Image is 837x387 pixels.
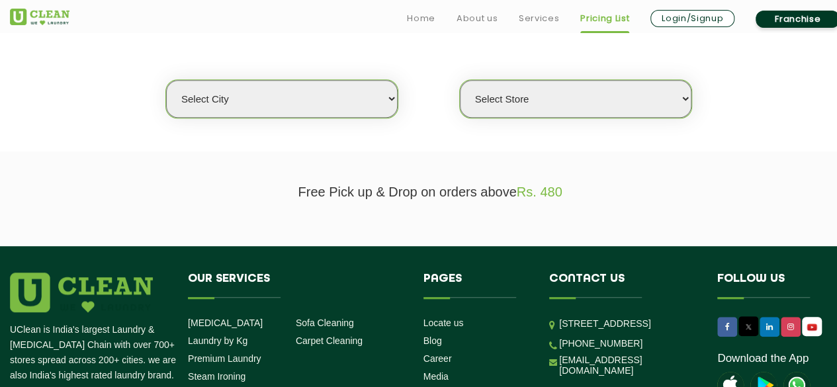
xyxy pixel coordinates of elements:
[188,335,247,346] a: Laundry by Kg
[803,320,820,334] img: UClean Laundry and Dry Cleaning
[10,273,153,312] img: logo.png
[717,352,809,365] a: Download the App
[517,185,562,199] span: Rs. 480
[457,11,498,26] a: About us
[580,11,629,26] a: Pricing List
[559,355,697,376] a: [EMAIL_ADDRESS][DOMAIN_NAME]
[188,371,245,382] a: Steam Ironing
[188,273,404,298] h4: Our Services
[519,11,559,26] a: Services
[10,322,178,383] p: UClean is India's largest Laundry & [MEDICAL_DATA] Chain with over 700+ stores spread across 200+...
[559,338,642,349] a: [PHONE_NUMBER]
[423,353,452,364] a: Career
[296,318,354,328] a: Sofa Cleaning
[423,318,464,328] a: Locate us
[717,273,834,298] h4: Follow us
[549,273,697,298] h4: Contact us
[650,10,734,27] a: Login/Signup
[188,318,263,328] a: [MEDICAL_DATA]
[407,11,435,26] a: Home
[559,316,697,331] p: [STREET_ADDRESS]
[423,273,530,298] h4: Pages
[188,353,261,364] a: Premium Laundry
[10,9,69,25] img: UClean Laundry and Dry Cleaning
[296,335,363,346] a: Carpet Cleaning
[423,335,442,346] a: Blog
[423,371,449,382] a: Media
